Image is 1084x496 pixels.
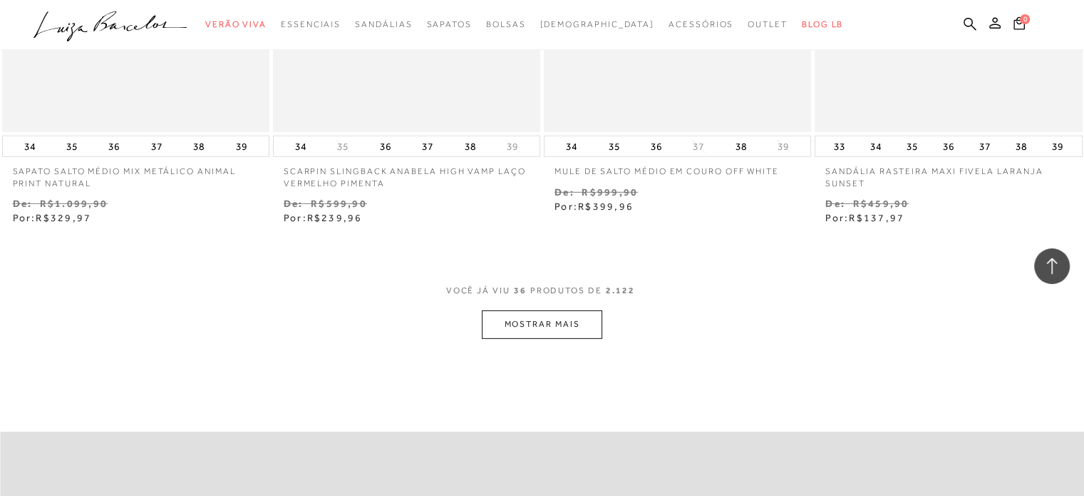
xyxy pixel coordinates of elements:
[291,136,311,156] button: 34
[62,136,82,156] button: 35
[486,19,526,29] span: Bolsas
[1048,136,1068,156] button: 39
[281,11,341,38] a: categoryNavScreenReaderText
[205,11,267,38] a: categoryNavScreenReaderText
[460,136,480,156] button: 38
[355,19,412,29] span: Sandálias
[418,136,438,156] button: 37
[514,285,527,311] span: 36
[482,310,602,338] button: MOSTRAR MAIS
[281,19,341,29] span: Essenciais
[40,198,108,209] small: R$1.099,90
[1020,14,1030,24] span: 0
[554,201,634,212] span: Por:
[2,157,269,190] a: SAPATO SALTO MÉDIO MIX METÁLICO ANIMAL PRINT NATURAL
[104,136,124,156] button: 36
[20,136,40,156] button: 34
[333,140,353,153] button: 35
[232,136,252,156] button: 39
[578,201,634,212] span: R$399,96
[815,157,1082,190] a: SANDÁLIA RASTEIRA MAXI FIVELA LARANJA SUNSET
[147,136,167,156] button: 37
[606,285,635,311] span: 2.122
[189,136,209,156] button: 38
[355,11,412,38] a: categoryNavScreenReaderText
[502,140,522,153] button: 39
[1011,136,1031,156] button: 38
[284,212,363,223] span: Por:
[731,136,751,156] button: 38
[825,212,904,223] span: Por:
[13,198,33,209] small: De:
[802,11,843,38] a: BLOG LB
[688,140,708,153] button: 37
[540,11,654,38] a: noSubCategoriesText
[307,212,363,223] span: R$239,96
[830,136,850,156] button: 33
[284,198,304,209] small: De:
[866,136,886,156] button: 34
[486,11,526,38] a: categoryNavScreenReaderText
[975,136,995,156] button: 37
[426,11,471,38] a: categoryNavScreenReaderText
[1009,16,1029,35] button: 0
[582,186,638,198] small: R$999,90
[446,285,510,297] span: VOCê JÁ VIU
[311,198,367,209] small: R$599,90
[544,157,811,178] a: MULE DE SALTO MÉDIO EM COURO OFF WHITE
[825,198,845,209] small: De:
[540,19,654,29] span: [DEMOGRAPHIC_DATA]
[748,11,788,38] a: categoryNavScreenReaderText
[273,157,540,190] a: SCARPIN SLINGBACK ANABELA HIGH VAMP LAÇO VERMELHO PIMENTA
[773,140,793,153] button: 39
[36,212,91,223] span: R$329,97
[852,198,909,209] small: R$459,90
[13,212,92,223] span: Por:
[562,136,582,156] button: 34
[669,11,733,38] a: categoryNavScreenReaderText
[849,212,904,223] span: R$137,97
[748,19,788,29] span: Outlet
[554,186,574,198] small: De:
[902,136,922,156] button: 35
[646,136,666,156] button: 36
[939,136,959,156] button: 36
[530,285,602,297] span: PRODUTOS DE
[376,136,396,156] button: 36
[802,19,843,29] span: BLOG LB
[669,19,733,29] span: Acessórios
[205,19,267,29] span: Verão Viva
[604,136,624,156] button: 35
[426,19,471,29] span: Sapatos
